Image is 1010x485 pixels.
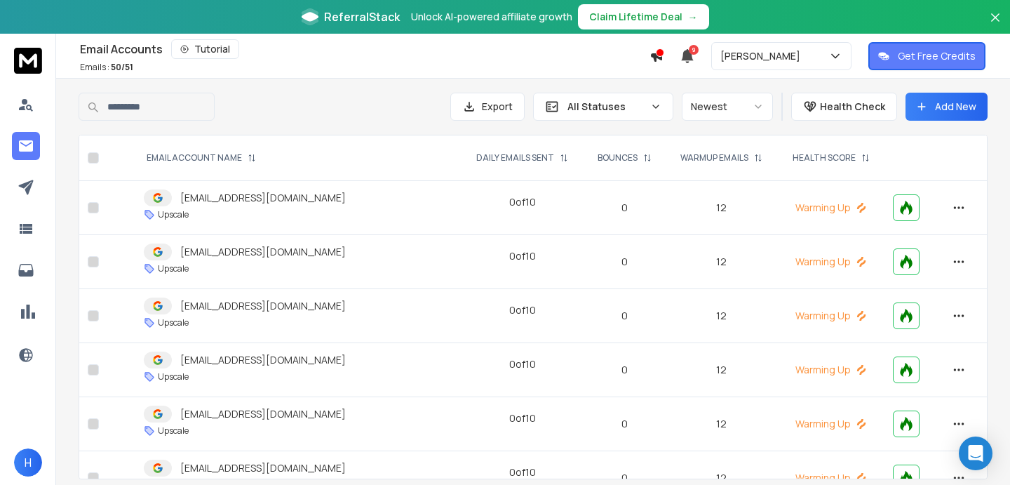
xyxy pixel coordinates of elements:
[868,42,985,70] button: Get Free Credits
[158,317,189,328] p: Upscale
[592,309,657,323] p: 0
[666,235,778,289] td: 12
[666,397,778,451] td: 12
[959,437,992,470] div: Open Intercom Messenger
[786,363,876,377] p: Warming Up
[180,245,346,259] p: [EMAIL_ADDRESS][DOMAIN_NAME]
[689,45,699,55] span: 9
[567,100,645,114] p: All Statuses
[509,357,536,371] div: 0 of 10
[786,255,876,269] p: Warming Up
[158,209,189,220] p: Upscale
[80,39,649,59] div: Email Accounts
[80,62,133,73] p: Emails :
[509,411,536,425] div: 0 of 10
[786,309,876,323] p: Warming Up
[14,449,42,477] button: H
[111,61,133,73] span: 50 / 51
[450,93,525,121] button: Export
[592,471,657,485] p: 0
[820,100,885,114] p: Health Check
[592,417,657,431] p: 0
[180,407,346,421] p: [EMAIL_ADDRESS][DOMAIN_NAME]
[158,263,189,274] p: Upscale
[786,471,876,485] p: Warming Up
[898,49,976,63] p: Get Free Credits
[509,465,536,479] div: 0 of 10
[411,10,572,24] p: Unlock AI-powered affiliate growth
[592,201,657,215] p: 0
[578,4,709,29] button: Claim Lifetime Deal→
[666,343,778,397] td: 12
[598,152,638,164] p: BOUNCES
[688,10,698,24] span: →
[720,49,806,63] p: [PERSON_NAME]
[682,93,773,121] button: Newest
[793,152,856,164] p: HEALTH SCORE
[905,93,988,121] button: Add New
[592,363,657,377] p: 0
[324,8,400,25] span: ReferralStack
[666,181,778,235] td: 12
[509,195,536,209] div: 0 of 10
[791,93,897,121] button: Health Check
[786,417,876,431] p: Warming Up
[158,425,189,437] p: Upscale
[180,353,346,367] p: [EMAIL_ADDRESS][DOMAIN_NAME]
[666,289,778,343] td: 12
[180,299,346,313] p: [EMAIL_ADDRESS][DOMAIN_NAME]
[509,303,536,317] div: 0 of 10
[476,152,554,164] p: DAILY EMAILS SENT
[147,152,256,164] div: EMAIL ACCOUNT NAME
[986,8,1004,42] button: Close banner
[592,255,657,269] p: 0
[180,191,346,205] p: [EMAIL_ADDRESS][DOMAIN_NAME]
[158,371,189,383] p: Upscale
[680,152,748,164] p: WARMUP EMAILS
[171,39,239,59] button: Tutorial
[180,461,346,475] p: [EMAIL_ADDRESS][DOMAIN_NAME]
[509,249,536,263] div: 0 of 10
[786,201,876,215] p: Warming Up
